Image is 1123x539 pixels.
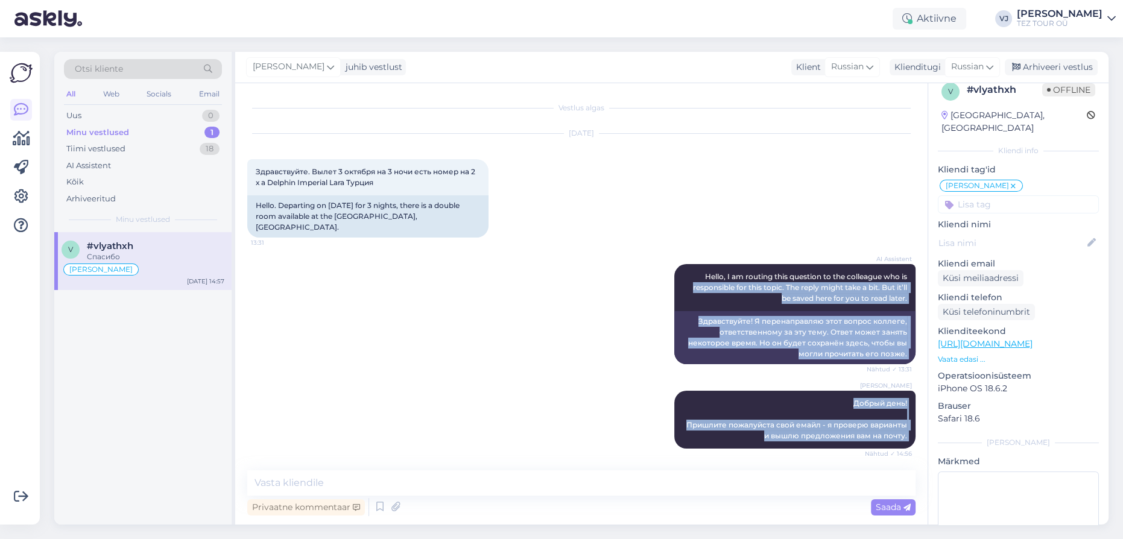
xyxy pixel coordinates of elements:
[948,87,953,96] span: v
[893,8,966,30] div: Aktiivne
[938,270,1023,286] div: Küsi meiliaadressi
[10,61,33,84] img: Askly Logo
[202,110,220,122] div: 0
[144,86,174,102] div: Socials
[938,455,1099,468] p: Märkmed
[341,61,402,74] div: juhib vestlust
[967,83,1042,97] div: # vlyathxh
[938,218,1099,231] p: Kliendi nimi
[938,257,1099,270] p: Kliendi email
[951,60,984,74] span: Russian
[66,127,129,139] div: Minu vestlused
[66,176,84,188] div: Kõik
[75,63,123,75] span: Otsi kliente
[247,128,916,139] div: [DATE]
[69,266,133,273] span: [PERSON_NAME]
[1042,83,1095,96] span: Offline
[247,499,365,515] div: Privaatne kommentaar
[66,143,125,155] div: Tiimi vestlused
[938,304,1035,320] div: Küsi telefoninumbrit
[938,236,1085,250] input: Lisa nimi
[1005,59,1098,75] div: Arhiveeri vestlus
[938,382,1099,395] p: iPhone OS 18.6.2
[64,86,78,102] div: All
[938,437,1099,448] div: [PERSON_NAME]
[1017,9,1102,19] div: [PERSON_NAME]
[938,195,1099,213] input: Lisa tag
[674,311,916,364] div: Здравствуйте! Я перенаправляю этот вопрос коллеге, ответственному за эту тему. Ответ может занять...
[938,291,1099,304] p: Kliendi telefon
[938,325,1099,338] p: Klienditeekond
[693,272,909,303] span: Hello, I am routing this question to the colleague who is responsible for this topic. The reply m...
[247,195,489,238] div: Hello. Departing on [DATE] for 3 nights, there is a double room available at the [GEOGRAPHIC_DATA...
[66,160,111,172] div: AI Assistent
[256,167,477,187] span: Здравствуйте. Вылет 3 октября на 3 ночи есть номер на 2 х а Delphin Imperial Lara Турция
[66,110,81,122] div: Uus
[938,145,1099,156] div: Kliendi info
[87,241,133,251] span: #vlyathxh
[865,449,912,458] span: Nähtud ✓ 14:56
[116,214,170,225] span: Minu vestlused
[860,381,912,390] span: [PERSON_NAME]
[938,400,1099,412] p: Brauser
[938,163,1099,176] p: Kliendi tag'id
[87,251,224,262] div: Спасибо
[66,193,116,205] div: Arhiveeritud
[938,412,1099,425] p: Safari 18.6
[187,277,224,286] div: [DATE] 14:57
[1017,19,1102,28] div: TEZ TOUR OÜ
[1017,9,1116,28] a: [PERSON_NAME]TEZ TOUR OÜ
[831,60,864,74] span: Russian
[68,245,73,254] span: v
[946,182,1009,189] span: [PERSON_NAME]
[941,109,1087,134] div: [GEOGRAPHIC_DATA], [GEOGRAPHIC_DATA]
[938,354,1099,365] p: Vaata edasi ...
[938,338,1033,349] a: [URL][DOMAIN_NAME]
[197,86,222,102] div: Email
[867,254,912,263] span: AI Assistent
[876,502,911,512] span: Saada
[791,61,821,74] div: Klient
[247,102,916,113] div: Vestlus algas
[101,86,122,102] div: Web
[890,61,941,74] div: Klienditugi
[200,143,220,155] div: 18
[938,370,1099,382] p: Operatsioonisüsteem
[204,127,220,139] div: 1
[251,238,296,247] span: 13:31
[867,365,912,374] span: Nähtud ✓ 13:31
[253,60,324,74] span: [PERSON_NAME]
[995,10,1012,27] div: VJ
